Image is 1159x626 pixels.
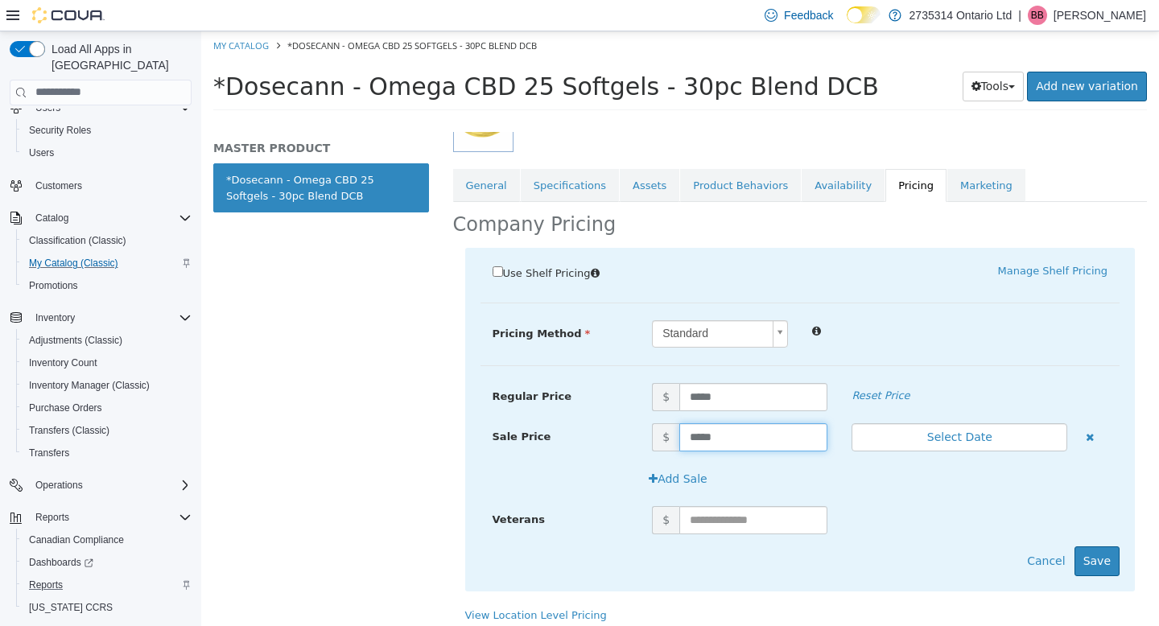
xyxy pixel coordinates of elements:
[29,334,122,347] span: Adjustments (Classic)
[23,553,100,572] a: Dashboards
[451,475,478,503] span: $
[23,443,192,463] span: Transfers
[23,376,156,395] a: Inventory Manager (Classic)
[12,109,228,124] h5: MASTER PRODUCT
[419,138,478,171] a: Assets
[23,331,192,350] span: Adjustments (Classic)
[264,578,406,590] a: View Location Level Pricing
[29,579,63,591] span: Reports
[29,308,192,327] span: Inventory
[16,596,198,619] button: [US_STATE] CCRS
[86,8,336,20] span: *Dosecann - Omega CBD 25 Softgels - 30pc Blend DCB
[23,231,133,250] a: Classification (Classic)
[291,482,344,494] span: Veterans
[650,392,866,420] button: Select Date
[16,252,198,274] button: My Catalog (Classic)
[16,419,198,442] button: Transfers (Classic)
[23,553,192,572] span: Dashboards
[479,138,600,171] a: Product Behaviors
[29,508,76,527] button: Reports
[16,551,198,574] a: Dashboards
[45,41,192,73] span: Load All Apps in [GEOGRAPHIC_DATA]
[23,143,192,163] span: Users
[23,443,76,463] a: Transfers
[29,556,93,569] span: Dashboards
[23,421,192,440] span: Transfers (Classic)
[16,574,198,596] button: Reports
[3,97,198,119] button: Users
[29,379,150,392] span: Inventory Manager (Classic)
[16,119,198,142] button: Security Roles
[320,138,418,171] a: Specifications
[291,235,302,245] input: Use Shelf Pricing
[35,101,60,114] span: Users
[761,40,823,70] button: Tools
[16,329,198,352] button: Adjustments (Classic)
[873,515,918,545] button: Save
[29,208,75,228] button: Catalog
[23,231,192,250] span: Classification (Classic)
[12,132,228,181] a: *Dosecann - Omega CBD 25 Softgels - 30pc Blend DCB
[29,279,78,292] span: Promotions
[826,40,946,70] a: Add new variation
[23,121,192,140] span: Security Roles
[32,7,105,23] img: Cova
[29,476,89,495] button: Operations
[252,181,415,206] h2: Company Pricing
[23,353,192,373] span: Inventory Count
[451,289,587,316] a: Standard
[29,234,126,247] span: Classification (Classic)
[29,533,124,546] span: Canadian Compliance
[1028,6,1047,25] div: Brodie Baker
[16,352,198,374] button: Inventory Count
[29,146,54,159] span: Users
[29,476,192,495] span: Operations
[29,98,67,117] button: Users
[452,290,565,315] span: Standard
[16,274,198,297] button: Promotions
[29,176,89,196] a: Customers
[16,142,198,164] button: Users
[29,601,113,614] span: [US_STATE] CCRS
[29,424,109,437] span: Transfers (Classic)
[35,511,69,524] span: Reports
[291,296,390,308] span: Pricing Method
[16,529,198,551] button: Canadian Compliance
[29,508,192,527] span: Reports
[29,208,192,228] span: Catalog
[16,374,198,397] button: Inventory Manager (Classic)
[817,515,872,545] button: Cancel
[23,376,192,395] span: Inventory Manager (Classic)
[29,124,91,137] span: Security Roles
[23,398,192,418] span: Purchase Orders
[35,479,83,492] span: Operations
[16,229,198,252] button: Classification (Classic)
[439,433,515,463] button: Add Sale
[23,276,85,295] a: Promotions
[23,598,192,617] span: Washington CCRS
[23,353,104,373] a: Inventory Count
[252,138,319,171] a: General
[29,356,97,369] span: Inventory Count
[23,575,69,595] a: Reports
[16,442,198,464] button: Transfers
[1031,6,1044,25] span: BB
[746,138,824,171] a: Marketing
[23,143,60,163] a: Users
[3,506,198,529] button: Reports
[847,23,848,24] span: Dark Mode
[35,212,68,224] span: Catalog
[3,207,198,229] button: Catalog
[451,352,478,380] span: $
[23,253,125,273] a: My Catalog (Classic)
[16,397,198,419] button: Purchase Orders
[12,41,678,69] span: *Dosecann - Omega CBD 25 Softgels - 30pc Blend DCB
[23,398,109,418] a: Purchase Orders
[12,8,68,20] a: My Catalog
[797,233,906,245] a: Manage Shelf Pricing
[23,421,116,440] a: Transfers (Classic)
[29,175,192,196] span: Customers
[1018,6,1021,25] p: |
[29,308,81,327] button: Inventory
[684,138,745,171] a: Pricing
